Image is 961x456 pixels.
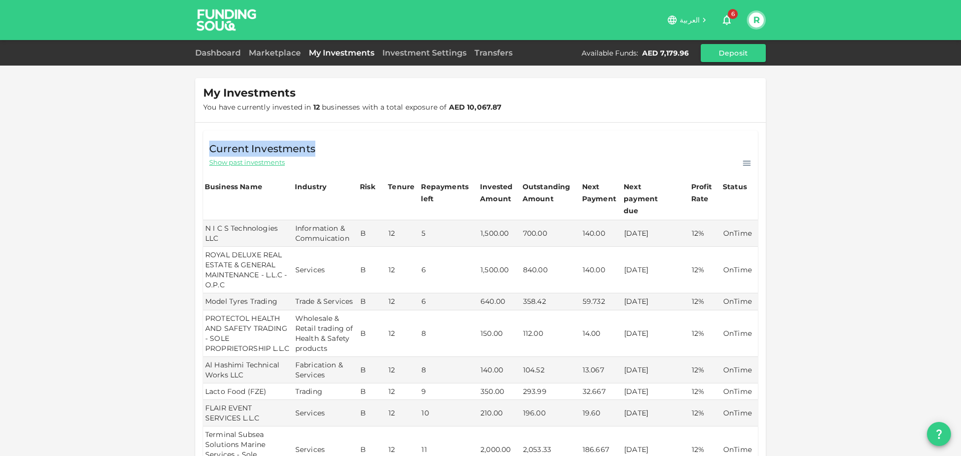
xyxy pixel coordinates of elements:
td: 6 [419,293,478,310]
td: 140.00 [478,357,521,383]
td: 14.00 [581,310,622,357]
td: Trade & Services [293,293,358,310]
button: question [927,422,951,446]
div: Next Payment [582,181,621,205]
td: 840.00 [521,247,581,293]
div: Outstanding Amount [523,181,573,205]
td: Lacto Food (FZE) [203,383,293,400]
td: 6 [419,247,478,293]
td: 150.00 [478,310,521,357]
td: ROYAL DELUXE REAL ESTATE & GENERAL MAINTENANCE - L.L.C - O.P.C [203,247,293,293]
td: 358.42 [521,293,581,310]
button: R [749,13,764,28]
td: 140.00 [581,220,622,247]
div: Available Funds : [582,48,638,58]
td: B [358,357,386,383]
div: Repayments left [421,181,471,205]
div: Status [723,181,748,193]
td: B [358,310,386,357]
td: [DATE] [622,293,690,310]
td: [DATE] [622,383,690,400]
td: Services [293,247,358,293]
td: 196.00 [521,400,581,426]
td: OnTime [721,220,758,247]
td: 12% [690,357,721,383]
td: Trading [293,383,358,400]
div: Tenure [388,181,414,193]
td: 10 [419,400,478,426]
span: العربية [680,16,700,25]
td: N I C S Technologies LLC [203,220,293,247]
td: 12% [690,220,721,247]
div: Next payment due [624,181,674,217]
td: 8 [419,310,478,357]
td: 350.00 [478,383,521,400]
div: Invested Amount [480,181,520,205]
td: OnTime [721,383,758,400]
div: Industry [295,181,326,193]
td: 13.067 [581,357,622,383]
td: 12% [690,247,721,293]
span: Show past investments [209,158,285,167]
td: Services [293,400,358,426]
td: [DATE] [622,247,690,293]
td: 293.99 [521,383,581,400]
td: 9 [419,383,478,400]
a: Marketplace [245,48,305,58]
span: 6 [728,9,738,19]
td: B [358,247,386,293]
td: OnTime [721,400,758,426]
span: You have currently invested in businesses with a total exposure of [203,103,502,112]
div: Business Name [205,181,262,193]
td: [DATE] [622,400,690,426]
a: Investment Settings [378,48,470,58]
td: Model Tyres Trading [203,293,293,310]
td: 12% [690,293,721,310]
td: Information & Commuication [293,220,358,247]
td: 32.667 [581,383,622,400]
td: B [358,220,386,247]
td: 1,500.00 [478,247,521,293]
td: [DATE] [622,357,690,383]
td: 12 [386,220,419,247]
td: Wholesale & Retail trading of Health & Safety products [293,310,358,357]
td: 1,500.00 [478,220,521,247]
strong: AED 10,067.87 [449,103,502,112]
td: B [358,293,386,310]
td: 12% [690,383,721,400]
td: 12 [386,357,419,383]
td: 8 [419,357,478,383]
td: FLAIR EVENT SERVICES L.L.C [203,400,293,426]
td: Al Hashimi Technical Works LLC [203,357,293,383]
td: OnTime [721,357,758,383]
td: 12% [690,400,721,426]
div: Profit Rate [691,181,720,205]
span: My Investments [203,86,296,100]
td: 19.60 [581,400,622,426]
td: OnTime [721,293,758,310]
td: 112.00 [521,310,581,357]
span: Current Investments [209,141,315,157]
td: 210.00 [478,400,521,426]
td: 140.00 [581,247,622,293]
td: 640.00 [478,293,521,310]
td: 700.00 [521,220,581,247]
button: Deposit [701,44,766,62]
td: B [358,383,386,400]
td: B [358,400,386,426]
td: 5 [419,220,478,247]
div: AED 7,179.96 [642,48,689,58]
td: 12 [386,247,419,293]
td: 12 [386,400,419,426]
div: Risk [360,181,380,193]
td: OnTime [721,247,758,293]
a: Dashboard [195,48,245,58]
